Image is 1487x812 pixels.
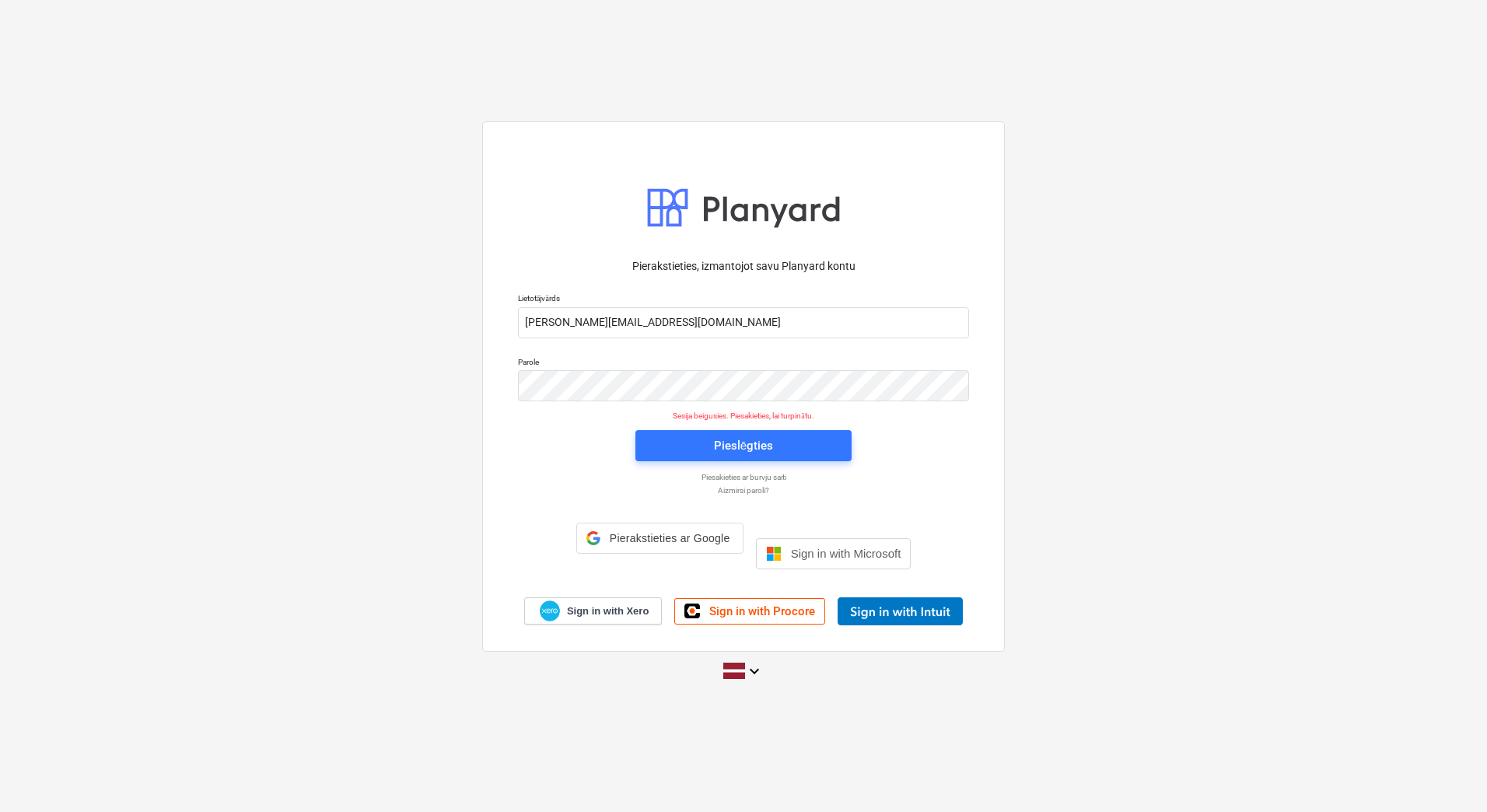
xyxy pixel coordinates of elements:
[766,546,782,562] img: Microsoft logo
[518,307,969,338] input: Lietotājvārds
[510,472,977,482] a: Piesakieties ar burvju saiti
[524,597,663,625] a: Sign in with Xero
[518,357,969,370] p: Parole
[510,485,977,495] a: Aizmirsi paroli?
[518,293,969,306] p: Lietotājvārds
[635,430,852,461] button: Pieslēgties
[540,600,560,621] img: Xero logo
[714,436,773,456] div: Pieslēgties
[791,547,901,560] span: Sign in with Microsoft
[509,411,978,421] p: Sesija beigusies. Piesakieties, lai turpinātu.
[576,523,743,554] div: Pierakstieties ar Google
[709,604,815,618] span: Sign in with Procore
[607,532,733,544] span: Pierakstieties ar Google
[569,552,751,586] iframe: Poga Pierakstīties ar Google kontu
[674,598,825,625] a: Sign in with Procore
[567,604,649,618] span: Sign in with Xero
[518,258,969,275] p: Pierakstieties, izmantojot savu Planyard kontu
[745,662,764,681] i: keyboard_arrow_down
